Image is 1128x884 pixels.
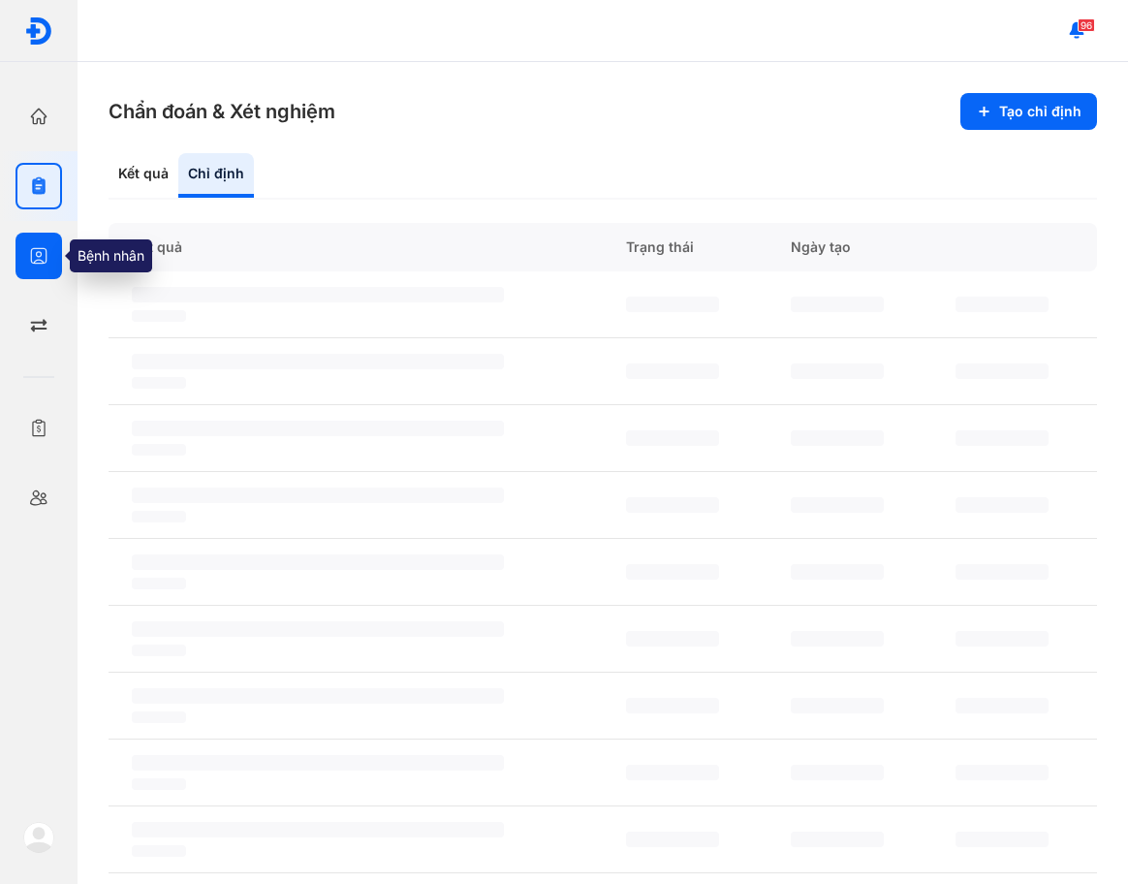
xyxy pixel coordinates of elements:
span: ‌ [626,430,719,446]
span: ‌ [791,430,884,446]
img: logo [23,822,54,853]
span: ‌ [956,832,1049,847]
span: ‌ [132,711,186,723]
span: ‌ [956,631,1049,647]
div: Chỉ định [178,153,254,198]
span: ‌ [626,832,719,847]
span: ‌ [132,354,504,369]
span: ‌ [132,822,504,837]
span: ‌ [956,430,1049,446]
span: ‌ [791,363,884,379]
span: ‌ [132,310,186,322]
span: ‌ [791,564,884,580]
span: ‌ [132,421,504,436]
span: ‌ [132,444,186,456]
div: Kết quả [109,153,178,198]
div: Kết quả [109,223,603,271]
span: ‌ [132,645,186,656]
span: ‌ [956,564,1049,580]
span: ‌ [956,363,1049,379]
span: ‌ [626,564,719,580]
button: Tạo chỉ định [960,93,1097,130]
span: ‌ [132,688,504,704]
span: ‌ [791,631,884,647]
span: ‌ [132,488,504,503]
span: ‌ [791,497,884,513]
span: ‌ [626,698,719,713]
span: ‌ [956,765,1049,780]
span: ‌ [956,297,1049,312]
div: Ngày tạo [768,223,932,271]
span: ‌ [626,363,719,379]
span: ‌ [791,832,884,847]
span: 96 [1078,18,1095,32]
span: ‌ [132,578,186,589]
span: ‌ [132,511,186,522]
span: ‌ [132,377,186,389]
h3: Chẩn đoán & Xét nghiệm [109,98,335,125]
span: ‌ [626,631,719,647]
span: ‌ [132,778,186,790]
div: Trạng thái [603,223,768,271]
span: ‌ [791,297,884,312]
span: ‌ [626,765,719,780]
span: ‌ [132,554,504,570]
span: ‌ [132,755,504,771]
span: ‌ [956,698,1049,713]
span: ‌ [626,297,719,312]
span: ‌ [791,765,884,780]
span: ‌ [132,845,186,857]
span: ‌ [626,497,719,513]
span: ‌ [132,287,504,302]
span: ‌ [956,497,1049,513]
img: logo [24,16,53,46]
span: ‌ [132,621,504,637]
span: ‌ [791,698,884,713]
